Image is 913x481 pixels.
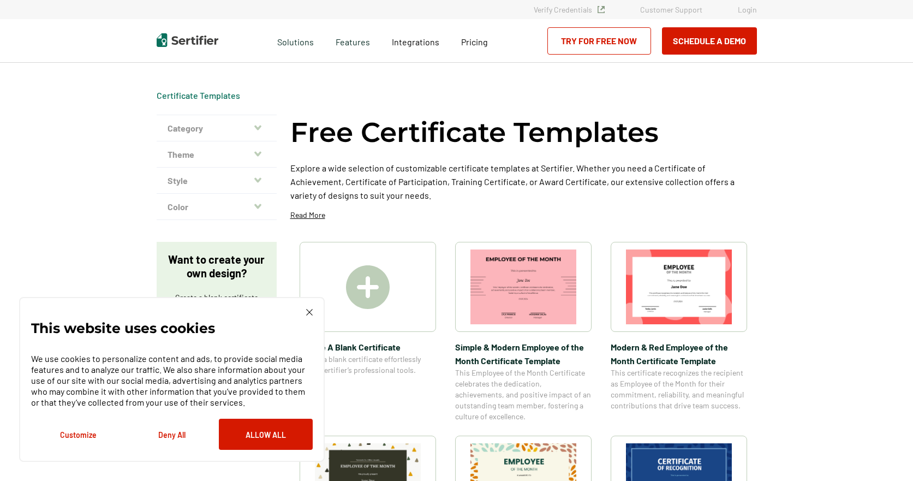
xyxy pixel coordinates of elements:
[168,292,266,347] p: Create a blank certificate with Sertifier for professional presentations, credentials, and custom...
[738,5,757,14] a: Login
[31,323,215,334] p: This website uses cookies
[611,340,747,367] span: Modern & Red Employee of the Month Certificate Template
[470,250,576,324] img: Simple & Modern Employee of the Month Certificate Template
[157,141,277,168] button: Theme
[157,33,218,47] img: Sertifier | Digital Credentialing Platform
[157,168,277,194] button: Style
[611,367,747,411] span: This certificate recognizes the recipient as Employee of the Month for their commitment, reliabil...
[157,90,240,101] span: Certificate Templates
[125,419,219,450] button: Deny All
[290,115,659,150] h1: Free Certificate Templates
[461,37,488,47] span: Pricing
[31,419,125,450] button: Customize
[461,34,488,47] a: Pricing
[300,340,436,354] span: Create A Blank Certificate
[157,90,240,101] div: Breadcrumb
[219,419,313,450] button: Allow All
[455,367,592,422] span: This Employee of the Month Certificate celebrates the dedication, achievements, and positive impa...
[306,309,313,316] img: Cookie Popup Close
[290,161,757,202] p: Explore a wide selection of customizable certificate templates at Sertifier. Whether you need a C...
[392,37,439,47] span: Integrations
[640,5,702,14] a: Customer Support
[392,34,439,47] a: Integrations
[662,27,757,55] button: Schedule a Demo
[300,354,436,376] span: Create a blank certificate effortlessly using Sertifier’s professional tools.
[598,6,605,13] img: Verified
[455,340,592,367] span: Simple & Modern Employee of the Month Certificate Template
[346,265,390,309] img: Create A Blank Certificate
[157,115,277,141] button: Category
[534,5,605,14] a: Verify Credentials
[168,253,266,280] p: Want to create your own design?
[157,194,277,220] button: Color
[336,34,370,47] span: Features
[626,250,732,324] img: Modern & Red Employee of the Month Certificate Template
[547,27,651,55] a: Try for Free Now
[611,242,747,422] a: Modern & Red Employee of the Month Certificate TemplateModern & Red Employee of the Month Certifi...
[277,34,314,47] span: Solutions
[31,353,313,408] p: We use cookies to personalize content and ads, to provide social media features and to analyze ou...
[157,90,240,100] a: Certificate Templates
[290,210,325,221] p: Read More
[455,242,592,422] a: Simple & Modern Employee of the Month Certificate TemplateSimple & Modern Employee of the Month C...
